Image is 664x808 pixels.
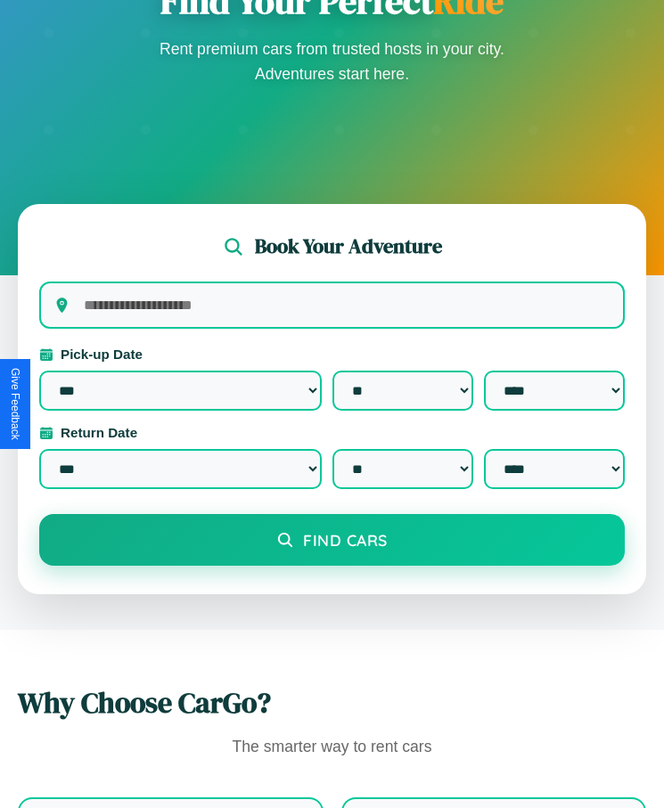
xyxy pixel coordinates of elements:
label: Return Date [39,425,625,440]
label: Pick-up Date [39,347,625,362]
h2: Book Your Adventure [255,233,442,260]
h2: Why Choose CarGo? [18,683,646,722]
p: Rent premium cars from trusted hosts in your city. Adventures start here. [154,37,511,86]
p: The smarter way to rent cars [18,733,646,762]
button: Find Cars [39,514,625,566]
div: Give Feedback [9,368,21,440]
